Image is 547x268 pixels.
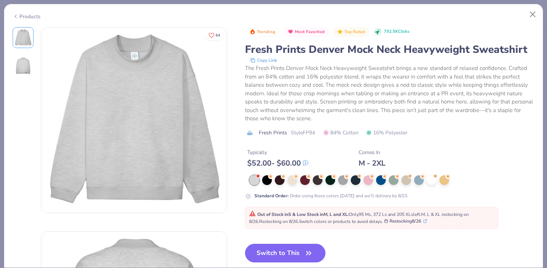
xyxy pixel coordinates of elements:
span: Most Favorited [295,30,325,34]
span: 64 [216,33,220,37]
strong: Out of Stock in S [257,211,292,217]
span: Trending [257,30,275,34]
div: Fresh Prints Denver Mock Neck Heavyweight Sweatshirt [245,42,535,57]
span: Only 95 Ms, 372 Ls and 205 XLs left. M, L & XL restocking on 8/26. Restocking on 8/26. Switch col... [249,211,469,225]
strong: Standard Order : [254,193,289,199]
span: 792.5K Clicks [384,29,409,35]
span: Top Rated [344,30,365,34]
img: Most Favorited sort [287,29,293,35]
span: 84% Cotton [323,129,359,137]
span: Fresh Prints [259,129,287,137]
img: Top Rated sort [337,29,343,35]
button: Close [526,7,540,22]
button: Badge Button [246,27,279,37]
button: copy to clipboard [248,57,279,64]
img: Front [41,28,227,213]
button: Like [205,30,223,41]
img: brand logo [245,130,255,136]
div: Typically [247,149,308,156]
button: Badge Button [333,27,369,37]
div: $ 52.00 - $ 60.00 [247,159,308,168]
div: The Fresh Prints Denver Mock Neck Heavyweight Sweatshirt brings a new standard of relaxed confide... [245,64,535,123]
img: Back [14,57,32,75]
button: Switch to This [245,244,326,262]
button: Badge Button [284,27,329,37]
div: M - 2XL [359,159,385,168]
div: Comes In [359,149,385,156]
strong: & Low Stock in M, L and XL : [292,211,349,217]
span: 16% Polyester [366,129,407,137]
span: Style FP94 [291,129,315,137]
img: Trending sort [249,29,255,35]
img: Front [14,29,32,47]
div: Products [13,13,41,20]
div: Order using these colors [DATE] and we’ll delivery by 8/23. [254,192,408,199]
button: Restocking8/26 [384,218,427,224]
